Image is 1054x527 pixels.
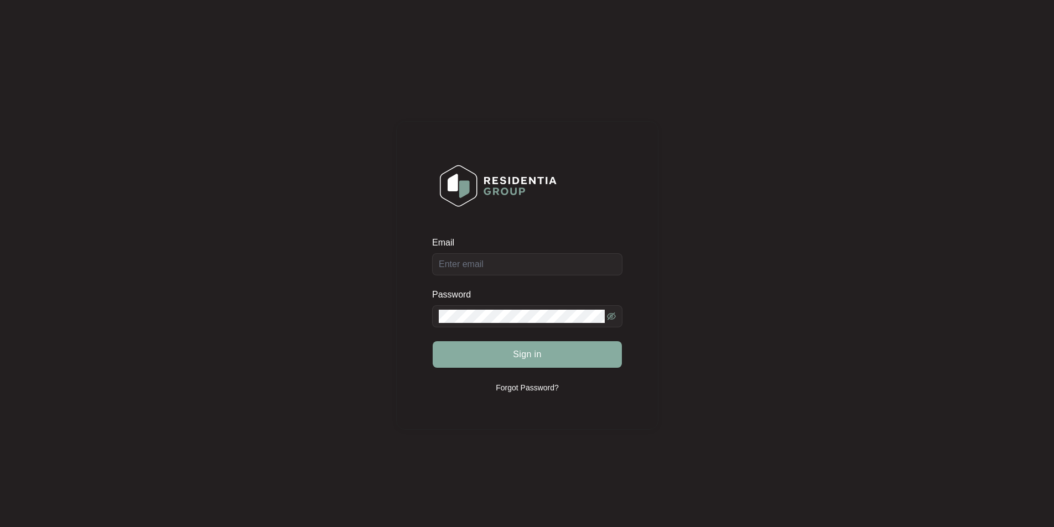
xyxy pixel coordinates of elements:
[433,341,622,368] button: Sign in
[513,348,542,361] span: Sign in
[432,289,479,300] label: Password
[432,237,462,248] label: Email
[496,382,559,393] p: Forgot Password?
[432,253,622,275] input: Email
[607,312,616,321] span: eye-invisible
[433,158,564,214] img: Login Logo
[439,310,605,323] input: Password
